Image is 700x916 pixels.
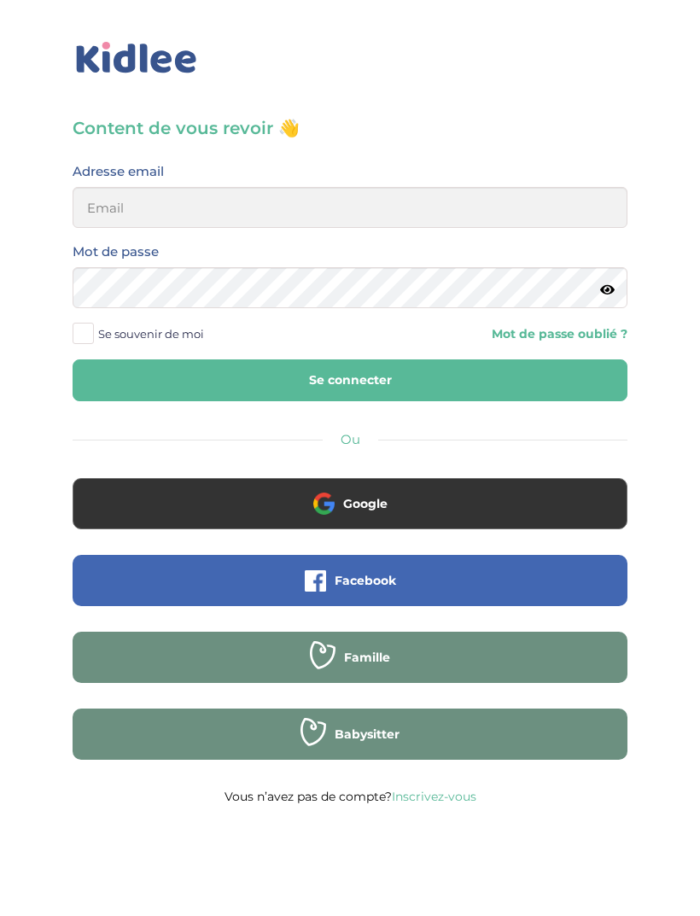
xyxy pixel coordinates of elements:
a: Google [73,507,627,523]
a: Mot de passe oublié ? [492,326,627,342]
a: Babysitter [73,738,627,754]
img: facebook.png [305,570,326,592]
button: Babysitter [73,709,627,760]
button: Se connecter [73,359,627,401]
label: Adresse email [73,160,164,183]
h3: Content de vous revoir 👋 [73,116,627,140]
span: Se souvenir de moi [98,323,204,345]
span: Facebook [335,572,396,589]
p: Vous n’avez pas de compte? [73,785,627,808]
span: Famille [344,649,390,666]
a: Inscrivez-vous [392,789,476,804]
span: Babysitter [335,726,400,743]
button: Facebook [73,555,627,606]
button: Famille [73,632,627,683]
img: google.png [313,493,335,514]
span: Google [343,495,388,512]
img: logo_kidlee_bleu [73,38,201,78]
label: Mot de passe [73,241,159,263]
a: Famille [73,661,627,677]
a: Facebook [73,584,627,600]
input: Email [73,187,627,228]
button: Google [73,478,627,529]
span: Ou [341,431,360,447]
